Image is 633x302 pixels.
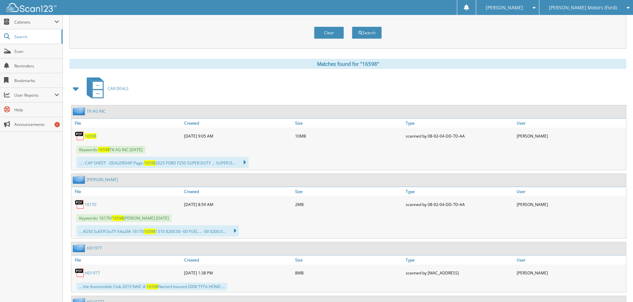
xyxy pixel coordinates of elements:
img: PDF.png [75,131,85,141]
div: 1 [54,122,60,127]
div: ... #250 SuEER DuTY E4a26€ 16170 1310 $200.00 -00 FUEL ... -00 $200.0... [76,225,239,237]
div: scanned by [MAC_ADDRESS] [404,266,515,279]
img: folder2.png [73,107,87,115]
iframe: Chat Widget [600,270,633,302]
span: Reminders [14,63,59,69]
img: PDF.png [75,268,85,278]
div: [PERSON_NAME] [515,129,626,143]
a: HD1977 [85,270,100,276]
a: User [515,119,626,128]
a: File [71,119,182,128]
span: Search [14,34,58,40]
button: Search [352,27,382,39]
span: User Reports [14,92,54,98]
a: File [71,187,182,196]
span: 16598 [144,160,156,166]
a: Size [293,255,404,264]
span: 16598 [98,147,110,152]
span: Announcements [14,122,59,127]
div: Matches found for "16598" [69,59,626,69]
span: [PERSON_NAME] [486,6,523,10]
div: ... : CAP SHEET - DEALERSHIP Page: 2025 FORD F250 SUPER DUTY ... SUPER D... [76,157,249,168]
a: CAR DEALS [83,75,129,102]
span: 16598 [112,215,124,221]
span: Bookmarks [14,78,59,83]
a: Size [293,119,404,128]
span: Cabinets [14,19,54,25]
a: Created [182,119,293,128]
div: 2MB [293,198,404,211]
div: [PERSON_NAME] [515,198,626,211]
a: File [71,255,182,264]
div: [PERSON_NAME] [515,266,626,279]
a: 16170 [85,202,96,207]
div: scanned by 08-92-04-DD-7D-AA [404,129,515,143]
span: 16598 [147,284,158,289]
span: Help [14,107,59,113]
a: Size [293,187,404,196]
span: 16598 [144,229,156,234]
a: [PERSON_NAME] [87,177,118,182]
div: [DATE] 9:05 AM [182,129,293,143]
a: Type [404,119,515,128]
div: [DATE] 1:38 PM [182,266,293,279]
img: scan123-logo-white.svg [7,3,56,12]
span: CAR DEALS [108,86,129,91]
a: Created [182,187,293,196]
img: PDF.png [75,199,85,209]
img: folder2.png [73,244,87,252]
button: Clear [314,27,344,39]
img: folder2.png [73,175,87,184]
div: scanned by 08-92-04-DD-7D-AA [404,198,515,211]
a: 16598 [85,133,96,139]
a: Type [404,255,515,264]
a: User [515,255,626,264]
div: [DATE] 8:59 AM [182,198,293,211]
span: Scan [14,49,59,54]
a: TK AG INC [87,108,106,114]
a: Created [182,255,293,264]
div: 8MB [293,266,404,279]
div: 10MB [293,129,404,143]
span: Keywords: 16170/ [PERSON_NAME] [DATE] [76,214,171,222]
div: ... the Ausomobile Club 2019 NAIC #: Named Insured 2008 TYTA HOND ... [76,283,227,290]
span: [PERSON_NAME] Motors (Ford) [549,6,617,10]
a: HD1977 [87,245,102,251]
a: User [515,187,626,196]
span: Keywords: TK AG INC [DATE] [76,146,145,153]
a: Type [404,187,515,196]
